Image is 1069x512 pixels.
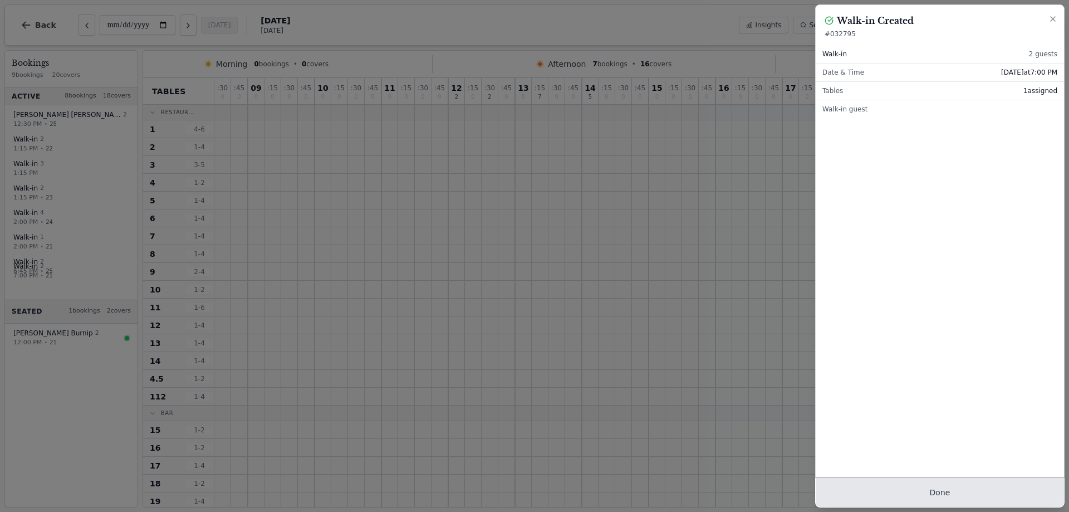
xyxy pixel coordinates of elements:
[816,100,1064,118] div: Walk-in guest
[822,68,864,77] span: Date & Time
[1001,68,1057,77] span: [DATE] at 7:00 PM
[816,478,1064,507] button: Done
[1023,86,1057,95] span: 1 assigned
[822,86,843,95] span: Tables
[825,30,1055,38] p: # 032795
[837,14,914,27] h2: Walk-in Created
[1029,50,1057,58] span: 2 guests
[822,50,847,58] span: Walk-in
